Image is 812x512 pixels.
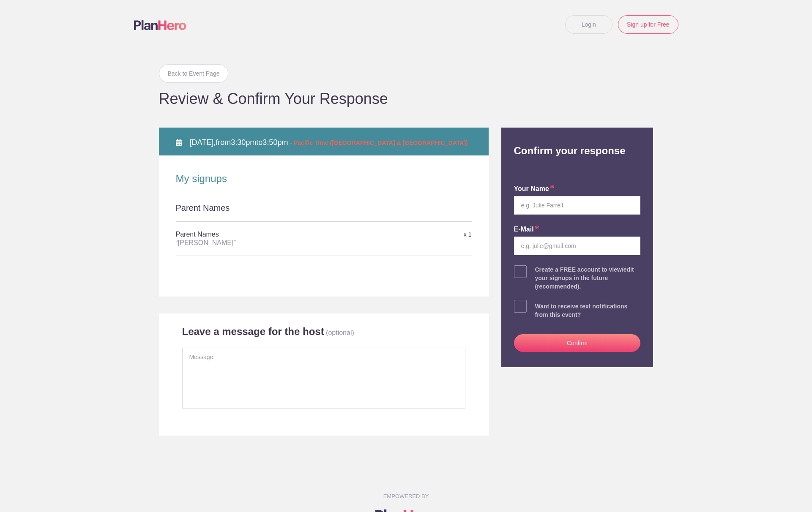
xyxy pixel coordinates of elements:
[383,493,429,499] small: EMPOWERED BY
[134,20,186,30] img: Logo main planhero
[231,138,256,147] span: 3:30pm
[514,334,641,352] button: Confirm
[190,138,216,147] span: [DATE],
[508,128,647,157] h2: Confirm your response
[535,265,641,291] div: Create a FREE account to view/edit your signups in the future (recommended).
[514,184,555,194] label: your name
[290,139,468,146] span: - Pacific Time ([GEOGRAPHIC_DATA] & [GEOGRAPHIC_DATA])
[514,196,641,215] input: e.g. Julie Farrell
[182,325,324,338] h2: Leave a message for the host
[176,202,472,221] div: Parent Names
[176,226,373,251] h5: Parent Names
[190,138,468,147] span: from to
[176,139,182,146] img: Calendar alt
[373,227,471,242] div: x 1
[514,237,641,255] input: e.g. julie@gmail.com
[326,329,354,336] p: (optional)
[176,239,373,247] div: “[PERSON_NAME]”
[159,64,229,83] a: Back to Event Page
[262,138,288,147] span: 3:50pm
[514,225,539,234] label: E-mail
[159,91,653,106] h1: Review & Confirm Your Response
[618,15,678,34] a: Sign up for Free
[535,302,641,319] div: Want to receive text notifications from this event?
[565,15,612,34] a: Login
[176,172,472,185] h2: My signups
